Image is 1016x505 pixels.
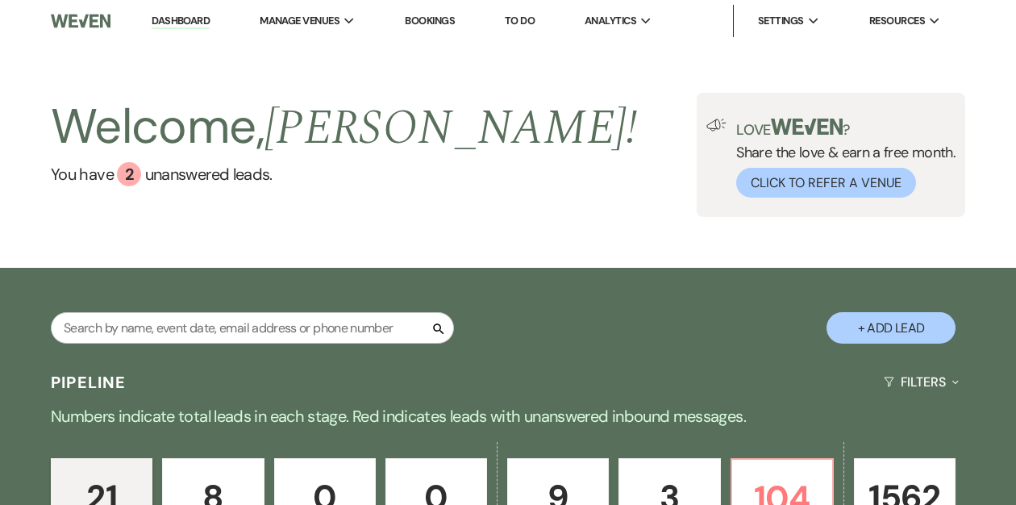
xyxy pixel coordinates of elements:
a: You have 2 unanswered leads. [51,162,637,186]
span: Manage Venues [260,13,339,29]
span: [PERSON_NAME] ! [264,91,637,165]
button: Filters [877,361,965,403]
span: Resources [869,13,925,29]
input: Search by name, event date, email address or phone number [51,312,454,344]
img: weven-logo-green.svg [771,119,843,135]
span: Analytics [585,13,636,29]
p: Love ? [736,119,956,137]
a: To Do [505,14,535,27]
div: Share the love & earn a free month. [727,119,956,198]
button: Click to Refer a Venue [736,168,916,198]
h3: Pipeline [51,371,127,394]
button: + Add Lead [827,312,956,344]
a: Dashboard [152,14,210,29]
div: 2 [117,162,141,186]
span: Settings [758,13,804,29]
h2: Welcome, [51,93,637,162]
img: Weven Logo [51,4,110,38]
img: loud-speaker-illustration.svg [706,119,727,131]
a: Bookings [405,14,455,27]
